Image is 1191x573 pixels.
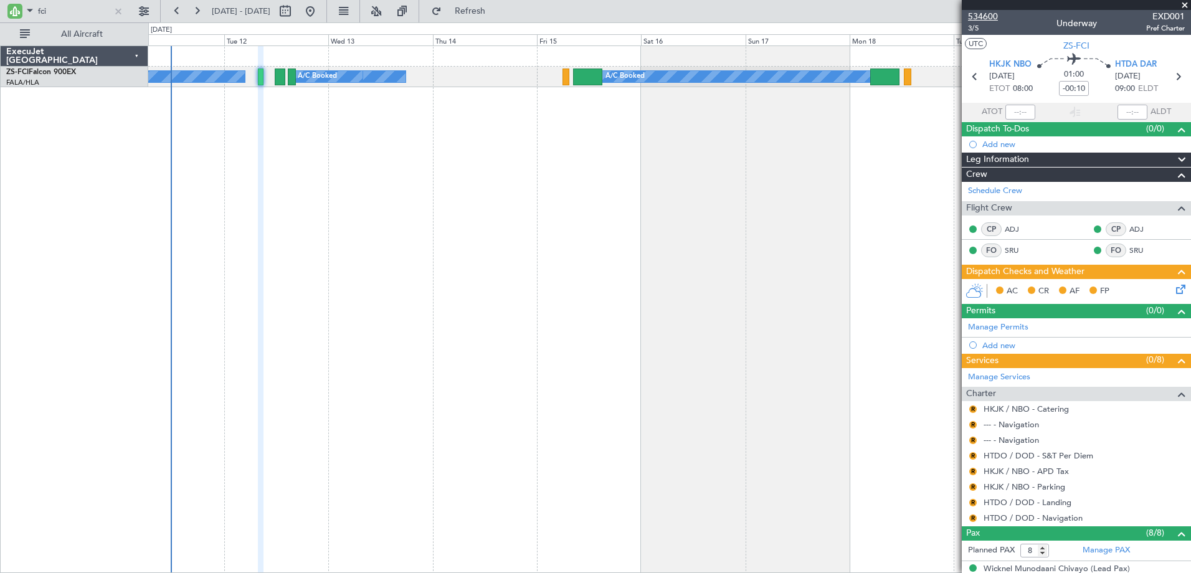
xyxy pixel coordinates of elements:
[968,544,1015,557] label: Planned PAX
[1146,353,1164,366] span: (0/8)
[1146,10,1185,23] span: EXD001
[984,481,1065,492] a: HKJK / NBO - Parking
[966,168,987,182] span: Crew
[969,405,977,413] button: R
[968,371,1030,384] a: Manage Services
[6,78,39,87] a: FALA/HLA
[1063,39,1089,52] span: ZS-FCI
[984,404,1069,414] a: HKJK / NBO - Catering
[989,70,1015,83] span: [DATE]
[1129,224,1157,235] a: ADJ
[1115,83,1135,95] span: 09:00
[1106,222,1126,236] div: CP
[850,34,954,45] div: Mon 18
[433,34,537,45] div: Thu 14
[1115,59,1157,71] span: HTDA DAR
[966,201,1012,215] span: Flight Crew
[982,106,1002,118] span: ATOT
[1005,105,1035,120] input: --:--
[966,354,999,368] span: Services
[1013,83,1033,95] span: 08:00
[32,30,131,39] span: All Aircraft
[120,34,224,45] div: Mon 11
[1146,23,1185,34] span: Pref Charter
[1146,304,1164,317] span: (0/0)
[966,526,980,541] span: Pax
[968,321,1028,334] a: Manage Permits
[1115,70,1141,83] span: [DATE]
[969,452,977,460] button: R
[1005,245,1033,256] a: SRU
[212,6,270,17] span: [DATE] - [DATE]
[298,67,337,86] div: A/C Booked
[641,34,745,45] div: Sat 16
[1100,285,1109,298] span: FP
[6,69,76,76] a: ZS-FCIFalcon 900EX
[537,34,641,45] div: Fri 15
[969,437,977,444] button: R
[984,513,1083,523] a: HTDO / DOD - Navigation
[969,499,977,506] button: R
[989,59,1032,71] span: HKJK NBO
[1070,285,1079,298] span: AF
[1005,224,1033,235] a: ADJ
[224,34,328,45] div: Tue 12
[14,24,135,44] button: All Aircraft
[1151,106,1171,118] span: ALDT
[1038,285,1049,298] span: CR
[151,25,172,36] div: [DATE]
[969,514,977,522] button: R
[328,34,432,45] div: Wed 13
[1056,17,1097,30] div: Underway
[968,10,998,23] span: 534600
[1064,69,1084,81] span: 01:00
[984,450,1093,461] a: HTDO / DOD - S&T Per Diem
[1129,245,1157,256] a: SRU
[981,222,1002,236] div: CP
[969,421,977,429] button: R
[984,435,1039,445] a: --- - Navigation
[984,497,1071,508] a: HTDO / DOD - Landing
[1106,244,1126,257] div: FO
[968,185,1022,197] a: Schedule Crew
[984,466,1069,476] a: HKJK / NBO - APD Tax
[746,34,850,45] div: Sun 17
[969,483,977,491] button: R
[1146,122,1164,135] span: (0/0)
[982,340,1185,351] div: Add new
[425,1,500,21] button: Refresh
[1007,285,1018,298] span: AC
[966,304,995,318] span: Permits
[1138,83,1158,95] span: ELDT
[966,122,1029,136] span: Dispatch To-Dos
[444,7,496,16] span: Refresh
[981,244,1002,257] div: FO
[969,468,977,475] button: R
[605,67,645,86] div: A/C Booked
[966,153,1029,167] span: Leg Information
[989,83,1010,95] span: ETOT
[1146,526,1164,539] span: (8/8)
[6,69,29,76] span: ZS-FCI
[1083,544,1130,557] a: Manage PAX
[982,139,1185,149] div: Add new
[966,265,1084,279] span: Dispatch Checks and Weather
[984,419,1039,430] a: --- - Navigation
[38,2,110,21] input: A/C (Reg. or Type)
[966,387,996,401] span: Charter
